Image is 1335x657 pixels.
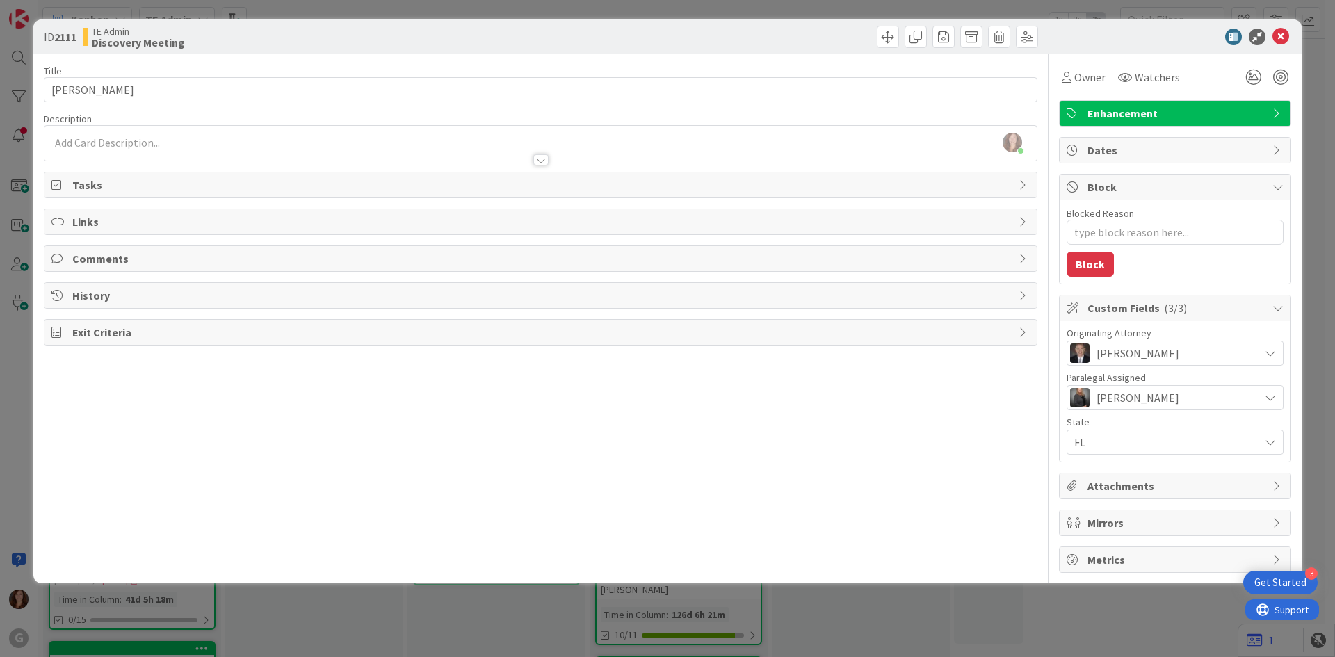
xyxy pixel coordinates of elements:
span: History [72,287,1012,304]
label: Blocked Reason [1067,207,1134,220]
span: Custom Fields [1087,300,1265,316]
span: Attachments [1087,478,1265,494]
span: Links [72,213,1012,230]
input: type card name here... [44,77,1037,102]
img: BS [1070,388,1090,407]
span: Metrics [1087,551,1265,568]
span: ( 3/3 ) [1164,301,1187,315]
span: TE Admin [92,26,185,37]
span: Watchers [1135,69,1180,86]
span: Enhancement [1087,105,1265,122]
div: State [1067,417,1284,427]
span: Tasks [72,177,1012,193]
span: FL [1074,434,1259,451]
span: Support [29,2,63,19]
span: Block [1087,179,1265,195]
span: [PERSON_NAME] [1097,389,1179,406]
button: Block [1067,252,1114,277]
div: Originating Attorney [1067,328,1284,338]
span: Description [44,113,92,125]
b: Discovery Meeting [92,37,185,48]
span: Dates [1087,142,1265,159]
img: 2RffaumUYblCrpGFhxKRAj1HQjuEbyTb.jpg [1003,133,1022,152]
div: Open Get Started checklist, remaining modules: 3 [1243,571,1318,594]
div: 3 [1305,567,1318,580]
label: Title [44,65,62,77]
span: ID [44,29,76,45]
span: Exit Criteria [72,324,1012,341]
div: Paralegal Assigned [1067,373,1284,382]
b: 2111 [54,30,76,44]
div: Get Started [1254,576,1306,590]
img: BG [1070,343,1090,363]
span: [PERSON_NAME] [1097,345,1179,362]
span: Owner [1074,69,1106,86]
span: Mirrors [1087,514,1265,531]
span: Comments [72,250,1012,267]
